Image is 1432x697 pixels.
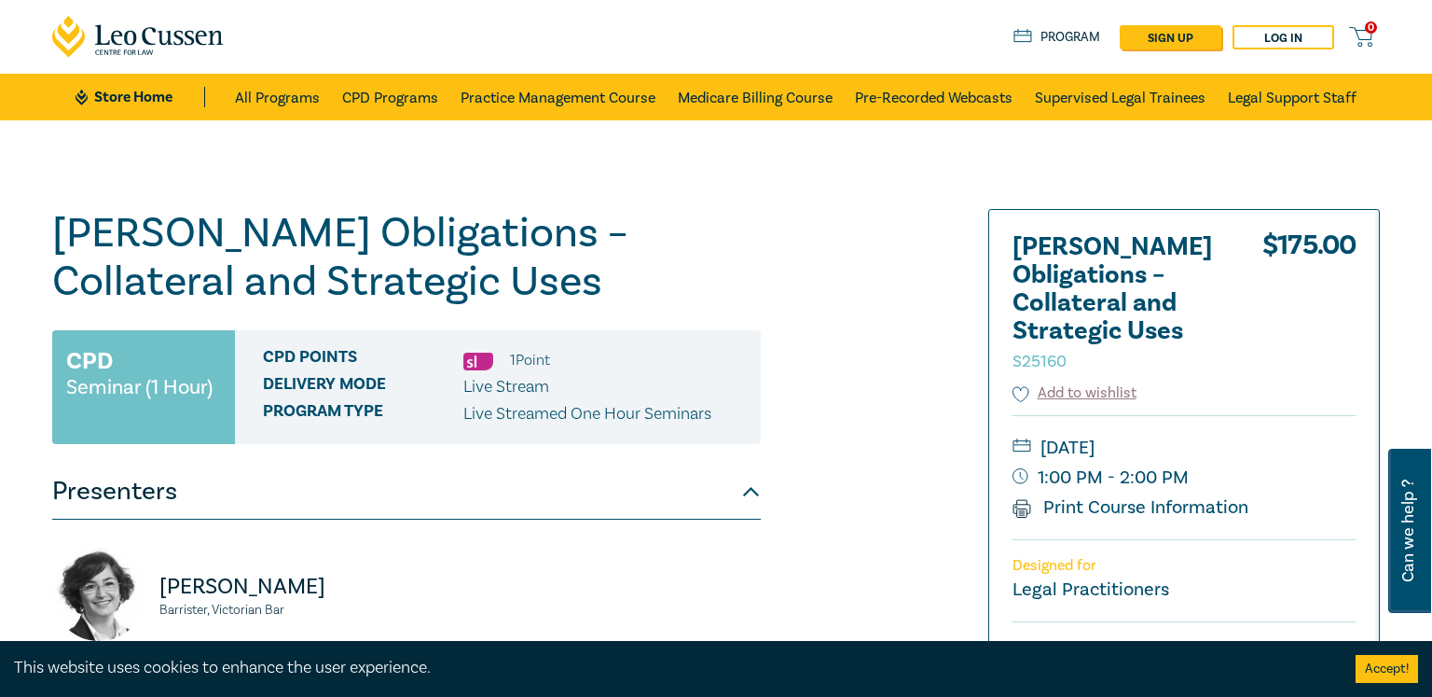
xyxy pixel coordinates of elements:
[463,402,711,426] p: Live Streamed One Hour Seminars
[263,402,463,426] span: Program type
[1399,460,1417,602] span: Can we help ?
[1012,351,1067,372] small: S25160
[52,548,145,641] img: https://s3.ap-southeast-2.amazonaws.com/leo-cussen-store-production-content/Contacts/Nawaar%20Has...
[76,87,205,107] a: Store Home
[342,74,438,120] a: CPD Programs
[52,209,761,306] h1: [PERSON_NAME] Obligations – Collateral and Strategic Uses
[1012,233,1218,373] h2: [PERSON_NAME] Obligations – Collateral and Strategic Uses
[1013,27,1100,48] a: Program
[1120,25,1221,49] a: sign up
[52,464,761,520] button: Presenters
[159,604,395,617] small: Barrister, Victorian Bar
[1012,463,1356,493] small: 1:00 PM - 2:00 PM
[1035,74,1205,120] a: Supervised Legal Trainees
[66,378,213,397] small: Seminar (1 Hour)
[1012,495,1248,520] a: Print Course Information
[1012,578,1169,602] small: Legal Practitioners
[1012,557,1356,575] p: Designed for
[461,74,655,120] a: Practice Management Course
[1012,383,1136,404] button: Add to wishlist
[1356,655,1418,683] button: Accept cookies
[263,348,463,372] span: CPD Points
[263,375,463,399] span: Delivery Mode
[463,376,549,397] span: Live Stream
[1365,21,1377,34] span: 0
[66,344,113,378] h3: CPD
[1228,74,1356,120] a: Legal Support Staff
[510,348,550,372] li: 1 Point
[855,74,1012,120] a: Pre-Recorded Webcasts
[463,353,493,370] img: Substantive Law
[14,656,1328,680] div: This website uses cookies to enhance the user experience.
[1262,233,1356,383] div: $ 175.00
[1232,25,1334,49] a: Log in
[235,74,320,120] a: All Programs
[678,74,833,120] a: Medicare Billing Course
[159,572,395,602] p: [PERSON_NAME]
[1012,433,1356,463] small: [DATE]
